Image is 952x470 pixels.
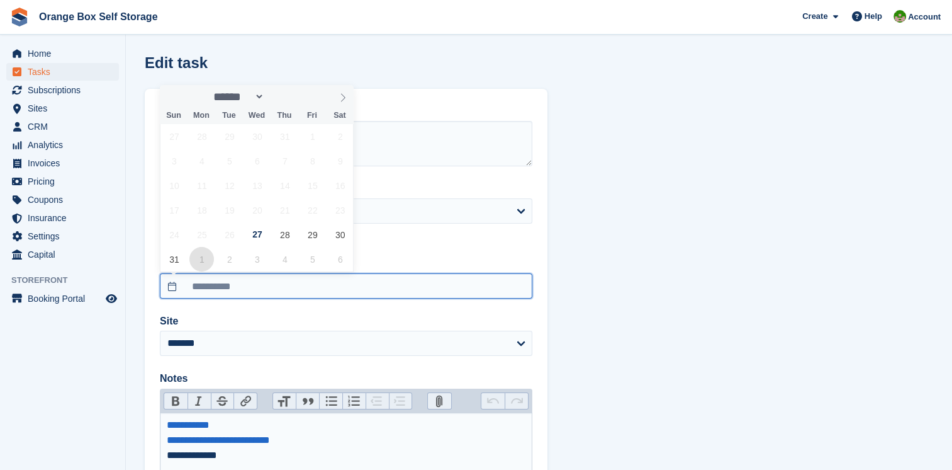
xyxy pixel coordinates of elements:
button: Strikethrough [211,393,234,410]
a: menu [6,136,119,154]
span: September 3, 2025 [245,247,269,272]
a: menu [6,81,119,99]
span: August 5, 2025 [217,149,242,173]
span: August 1, 2025 [300,124,325,149]
a: menu [6,227,119,245]
button: Bold [164,393,188,410]
span: August 24, 2025 [162,222,186,247]
input: Year [264,90,304,103]
span: August 13, 2025 [245,173,269,198]
span: August 4, 2025 [189,149,214,173]
span: August 18, 2025 [189,198,214,222]
span: August 22, 2025 [300,198,325,222]
span: August 14, 2025 [272,173,297,198]
span: August 17, 2025 [162,198,186,222]
span: August 11, 2025 [189,173,214,198]
span: July 27, 2025 [162,124,186,149]
span: August 10, 2025 [162,173,186,198]
label: Site [160,314,532,329]
span: August 30, 2025 [328,222,352,247]
button: Decrease Level [366,393,389,410]
img: stora-icon-8386f47178a22dfd0bd8f6a31ec36ba5ce8667c1dd55bd0f319d3a0aa187defe.svg [10,8,29,26]
a: menu [6,290,119,307]
button: Undo [481,393,505,410]
span: Pricing [28,173,103,190]
span: Mon [188,112,215,120]
button: Increase Level [389,393,412,410]
a: menu [6,209,119,227]
span: August 3, 2025 [162,149,186,173]
span: Home [28,45,103,62]
a: menu [6,154,119,172]
span: August 12, 2025 [217,173,242,198]
span: August 25, 2025 [189,222,214,247]
a: Preview store [104,291,119,306]
span: Create [802,10,827,23]
span: Wed [243,112,271,120]
span: August 26, 2025 [217,222,242,247]
span: Sat [326,112,354,120]
h1: Edit task [145,54,208,71]
span: CRM [28,118,103,135]
a: Orange Box Self Storage [34,6,163,27]
span: Help [865,10,882,23]
label: Notes [160,371,532,386]
span: Analytics [28,136,103,154]
span: August 21, 2025 [272,198,297,222]
span: August 7, 2025 [272,149,297,173]
span: Settings [28,227,103,245]
span: August 8, 2025 [300,149,325,173]
select: Month [210,90,265,103]
span: Tasks [28,63,103,81]
span: Capital [28,246,103,263]
span: August 28, 2025 [272,222,297,247]
span: Sun [160,112,188,120]
button: Italic [188,393,211,410]
span: Sites [28,100,103,117]
span: September 4, 2025 [272,247,297,272]
span: July 30, 2025 [245,124,269,149]
button: Attach Files [428,393,451,410]
span: August 2, 2025 [328,124,352,149]
a: menu [6,173,119,190]
span: Thu [271,112,298,120]
span: Insurance [28,209,103,227]
a: menu [6,100,119,117]
button: Redo [505,393,528,410]
span: July 28, 2025 [189,124,214,149]
span: Storefront [11,274,125,287]
span: Account [908,11,941,23]
button: Heading [273,393,296,410]
span: August 31, 2025 [162,247,186,272]
a: menu [6,191,119,209]
span: July 31, 2025 [272,124,297,149]
span: Coupons [28,191,103,209]
a: menu [6,63,119,81]
span: Tue [215,112,243,120]
span: August 27, 2025 [245,222,269,247]
span: August 29, 2025 [300,222,325,247]
span: September 1, 2025 [189,247,214,272]
span: Invoices [28,154,103,172]
button: Numbers [342,393,366,410]
button: Bullets [319,393,342,410]
img: Eric Smith [893,10,906,23]
span: Subscriptions [28,81,103,99]
span: Booking Portal [28,290,103,307]
span: September 6, 2025 [328,247,352,272]
span: August 19, 2025 [217,198,242,222]
span: August 6, 2025 [245,149,269,173]
span: August 16, 2025 [328,173,352,198]
a: menu [6,118,119,135]
span: September 2, 2025 [217,247,242,272]
span: Fri [298,112,326,120]
button: Quote [296,393,319,410]
span: August 15, 2025 [300,173,325,198]
span: July 29, 2025 [217,124,242,149]
span: August 9, 2025 [328,149,352,173]
a: menu [6,45,119,62]
span: September 5, 2025 [300,247,325,272]
a: menu [6,246,119,263]
button: Link [233,393,257,410]
span: August 23, 2025 [328,198,352,222]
